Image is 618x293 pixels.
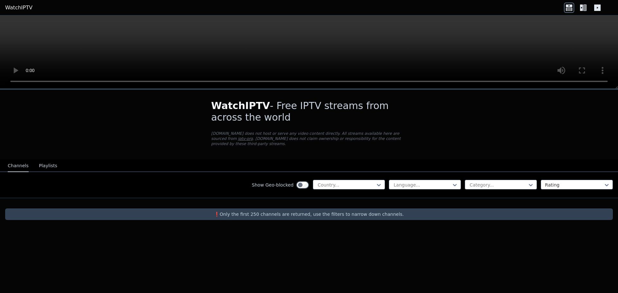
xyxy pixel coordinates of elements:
p: [DOMAIN_NAME] does not host or serve any video content directly. All streams available here are s... [211,131,407,146]
a: WatchIPTV [5,4,33,12]
span: WatchIPTV [211,100,270,111]
p: ❗️Only the first 250 channels are returned, use the filters to narrow down channels. [8,211,610,217]
h1: - Free IPTV streams from across the world [211,100,407,123]
label: Show Geo-blocked [252,182,294,188]
button: Playlists [39,160,57,172]
button: Channels [8,160,29,172]
a: iptv-org [238,136,253,141]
